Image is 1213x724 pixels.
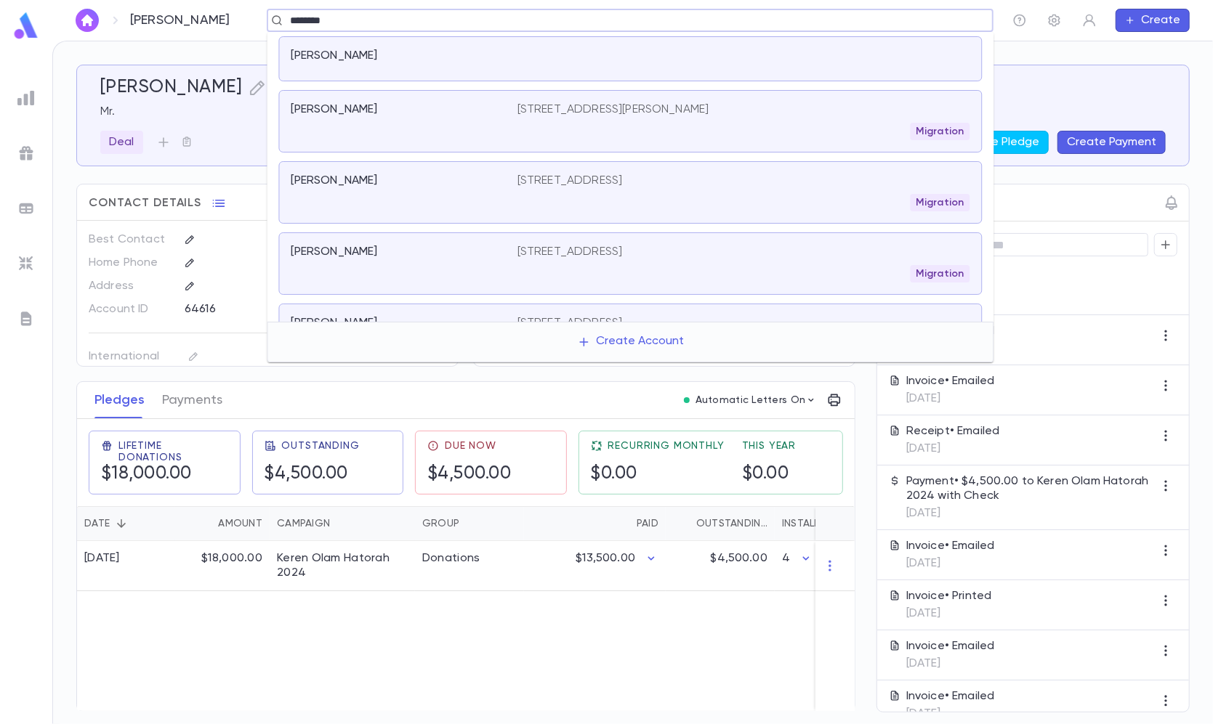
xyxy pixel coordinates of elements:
p: Invoice • Emailed [906,689,995,704]
p: [DATE] [906,707,995,721]
p: [STREET_ADDRESS] [517,174,623,188]
p: [STREET_ADDRESS][PERSON_NAME] [517,102,709,117]
p: Receipt • Emailed [906,424,1000,439]
button: Pledges [94,382,145,418]
p: Mr. [100,105,1166,119]
button: Sort [110,512,133,535]
button: Create Pledge [950,131,1049,154]
p: [DATE] [906,556,995,571]
p: [STREET_ADDRESS] [517,316,623,330]
h5: $0.00 [742,463,789,485]
img: home_white.a664292cf8c1dea59945f0da9f25487c.svg [78,15,96,26]
img: reports_grey.c525e4749d1bce6a11f5fe2a8de1b229.svg [17,89,35,107]
div: Installments [775,506,862,541]
p: Automatic Letters On [696,394,806,406]
span: Migration [910,126,970,137]
img: batches_grey.339ca447c9d9533ef1741baa751efc33.svg [17,200,35,217]
p: $13,500.00 [576,551,635,566]
p: [PERSON_NAME] [130,12,230,28]
div: 64616 [185,298,390,320]
button: Payments [162,382,222,418]
p: [DATE] [906,391,995,406]
img: campaigns_grey.99e729a5f7ee94e3726e6486bddda8f1.svg [17,145,35,162]
p: Invoice • Emailed [906,374,995,389]
div: Outstanding [696,506,767,541]
div: Paid [637,506,658,541]
p: Payment • $4,500.00 to Keren Olam Hatorah 2024 with Check [906,474,1154,503]
button: Sort [613,512,637,535]
div: Donations [422,551,480,566]
p: [PERSON_NAME] [291,102,378,117]
p: Address [89,274,172,298]
div: $18,000.00 [175,541,270,591]
div: Campaign [270,506,415,541]
span: Contact Details [89,196,201,211]
p: [DATE] [906,606,992,621]
button: Create [1116,9,1190,32]
div: Outstanding [666,506,775,541]
div: [DATE] [84,551,120,566]
div: Group [415,506,524,541]
div: Amount [218,506,262,541]
img: letters_grey.7941b92b52307dd3b8a917253454ce1c.svg [17,310,35,328]
div: Amount [175,506,270,541]
div: Date [84,506,110,541]
span: This Year [742,440,797,452]
span: Outstanding [282,440,360,452]
span: Due Now [445,440,496,452]
p: Best Contact [89,228,172,251]
button: Create Account [565,328,696,356]
p: [DATE] [906,506,1154,521]
div: Campaign [277,506,330,541]
p: [PERSON_NAME] [291,316,378,330]
div: Keren Olam Hatorah 2024 [277,551,408,580]
p: Invoice • Emailed [906,639,995,654]
p: [PERSON_NAME] [291,245,378,259]
img: imports_grey.530a8a0e642e233f2baf0ef88e8c9fcb.svg [17,255,35,272]
span: Recurring Monthly [608,440,725,452]
h5: [PERSON_NAME] [100,77,243,99]
button: Sort [330,512,353,535]
p: [PERSON_NAME] [291,174,378,188]
span: Migration [910,268,970,280]
p: $4,500.00 [711,551,767,566]
div: Group [422,506,459,541]
button: Sort [195,512,218,535]
div: Deal [100,131,143,154]
p: Invoice • Printed [906,589,992,603]
p: [PERSON_NAME] [291,49,378,63]
h5: $0.00 [591,463,638,485]
span: Migration [910,197,970,208]
p: [STREET_ADDRESS] [517,245,623,259]
p: [DATE] [906,656,995,671]
p: Invoice • Emailed [906,539,995,553]
div: Installments [782,506,831,541]
h5: $4,500.00 [427,463,512,485]
p: Home Phone [89,251,172,274]
p: International Number [89,345,172,378]
button: Create Payment [1057,131,1166,154]
p: Account ID [89,298,172,321]
h5: $4,500.00 [265,463,349,485]
button: Automatic Letters On [678,390,823,410]
p: [DATE] [906,442,1000,456]
p: Deal [109,135,134,150]
button: Sort [673,512,696,535]
img: logo [12,12,41,40]
div: Date [77,506,175,541]
button: Sort [459,512,483,535]
span: Lifetime Donations [118,440,228,463]
div: Paid [524,506,666,541]
p: 4 [782,551,790,566]
h5: $18,000.00 [101,463,192,485]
